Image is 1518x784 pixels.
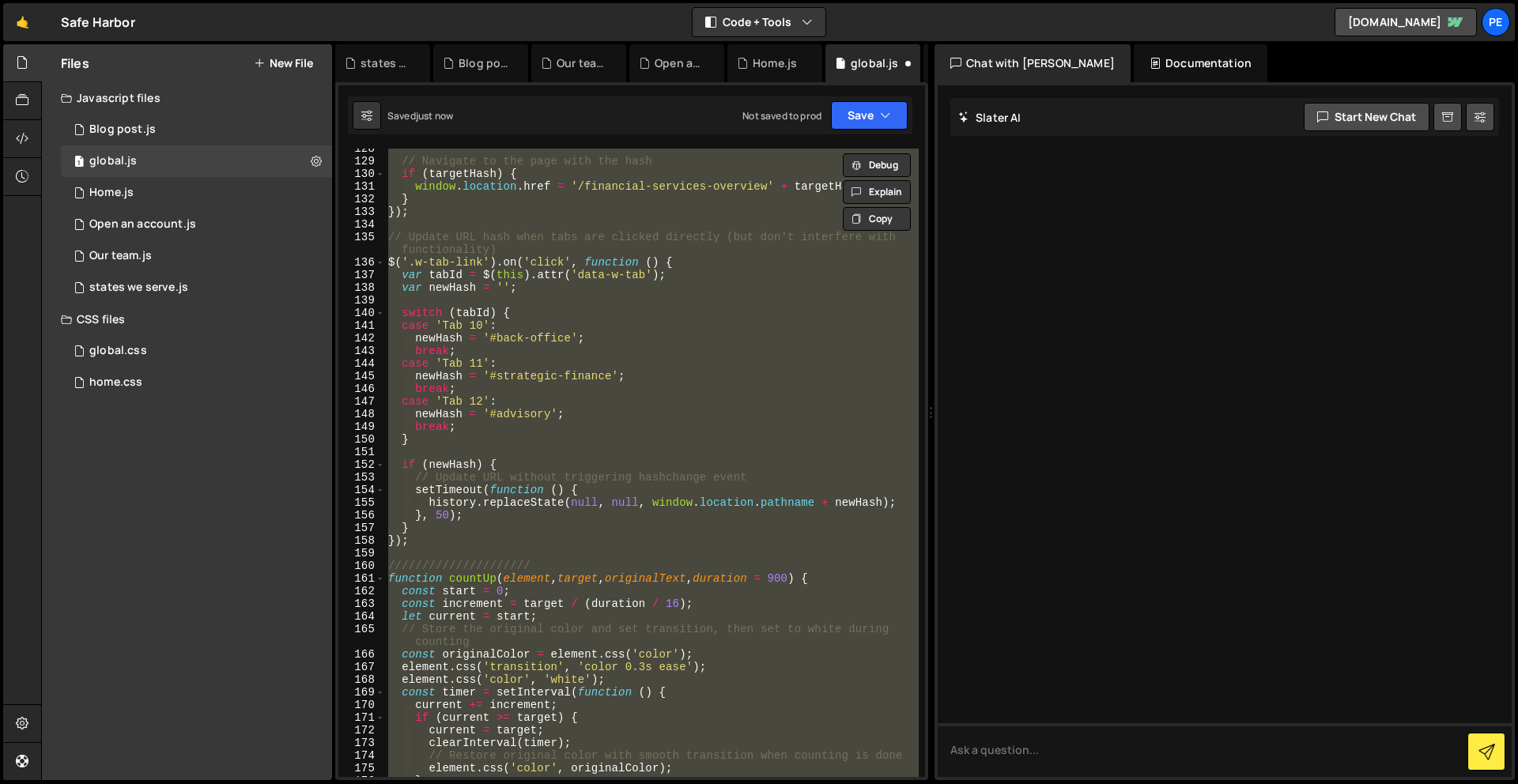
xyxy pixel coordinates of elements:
div: 152 [338,458,385,471]
a: Pe [1482,8,1510,36]
button: Start new chat [1304,103,1429,131]
span: 1 [74,156,84,169]
div: 153 [338,471,385,484]
div: 146 [338,383,385,395]
div: 170 [338,699,385,711]
div: 16385/45865.js [61,114,332,145]
div: 144 [338,357,385,370]
div: 145 [338,370,385,383]
div: 16385/45146.css [61,367,332,398]
div: 130 [338,168,385,180]
button: Explain [843,180,911,204]
div: Javascript files [42,82,332,114]
div: 172 [338,724,385,737]
h2: Files [61,55,89,72]
div: 162 [338,585,385,597]
div: 143 [338,345,385,357]
div: 149 [338,420,385,433]
div: home.css [89,375,142,390]
div: 156 [338,509,385,522]
div: Blog post.js [89,122,156,137]
div: 131 [338,180,385,193]
div: 147 [338,395,385,408]
div: Safe Harbor [61,13,135,32]
div: 138 [338,281,385,294]
div: Home.js [753,55,797,71]
div: 157 [338,522,385,534]
div: 175 [338,762,385,775]
div: 134 [338,218,385,231]
div: 159 [338,547,385,560]
div: Documentation [1134,44,1267,82]
div: Home.js [89,186,134,200]
div: 173 [338,737,385,749]
div: 16385/44326.js [61,177,332,209]
div: 150 [338,433,385,446]
div: 16385/45046.js [61,240,332,272]
h2: Slater AI [958,110,1021,125]
div: CSS files [42,303,332,335]
div: global.js [851,55,898,71]
div: 174 [338,749,385,762]
div: 151 [338,446,385,458]
div: 129 [338,155,385,168]
div: 165 [338,623,385,648]
div: 16385/45478.js [61,145,332,177]
div: 160 [338,560,385,572]
div: 167 [338,661,385,673]
div: global.js [89,154,137,168]
button: New File [254,57,313,70]
div: just now [416,109,453,122]
div: 166 [338,648,385,661]
div: 141 [338,319,385,332]
div: Not saved to prod [742,109,821,122]
button: Code + Tools [693,8,825,36]
div: 161 [338,572,385,585]
div: global.css [89,344,147,358]
div: 137 [338,269,385,281]
div: 163 [338,597,385,610]
div: 155 [338,496,385,509]
div: 171 [338,711,385,724]
div: Open an account.js [655,55,705,71]
button: Copy [843,207,911,231]
div: 154 [338,484,385,496]
div: 133 [338,205,385,218]
div: 135 [338,231,385,256]
div: 16385/45328.css [61,335,332,367]
div: Our team.js [557,55,607,71]
div: Blog post.js [459,55,509,71]
div: 164 [338,610,385,623]
div: 128 [338,142,385,155]
div: 169 [338,686,385,699]
button: Debug [843,153,911,177]
div: 16385/45995.js [61,272,332,303]
div: 158 [338,534,385,547]
div: 142 [338,332,385,345]
div: Open an account.js [89,217,196,232]
div: 148 [338,408,385,420]
div: 136 [338,256,385,269]
div: Saved [387,109,453,122]
div: 132 [338,193,385,205]
div: Our team.js [89,249,152,263]
div: states we serve.js [89,281,188,295]
div: states we serve.js [361,55,411,71]
div: 168 [338,673,385,686]
div: 140 [338,307,385,319]
div: Chat with [PERSON_NAME] [935,44,1131,82]
div: 16385/45136.js [61,209,332,240]
a: 🤙 [3,3,42,41]
div: 139 [338,294,385,307]
button: Save [831,101,908,130]
a: [DOMAIN_NAME] [1335,8,1477,36]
